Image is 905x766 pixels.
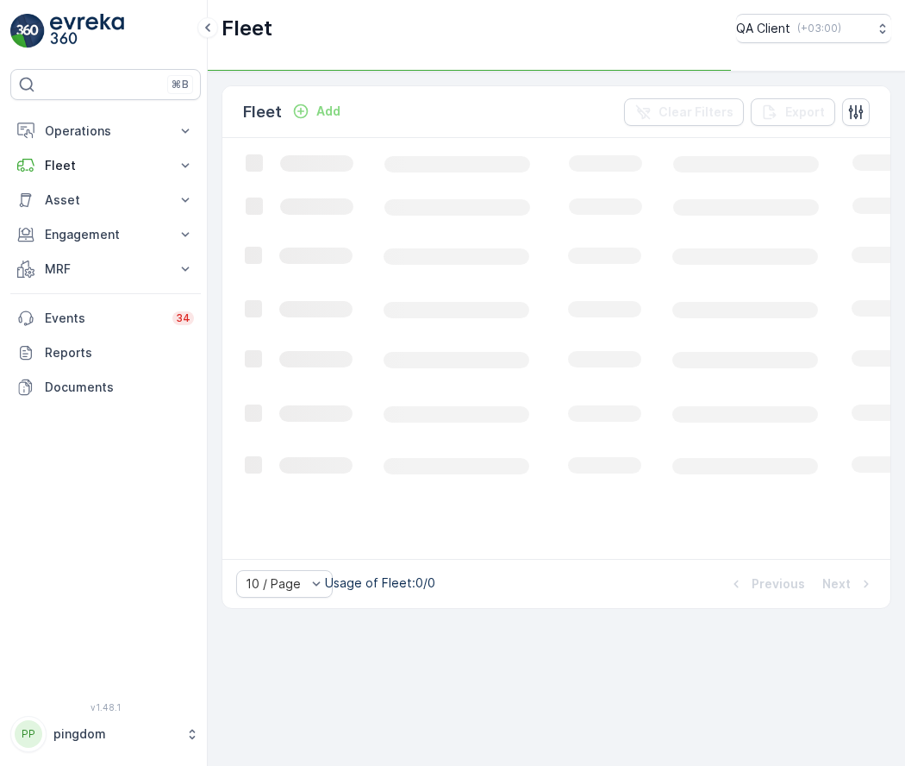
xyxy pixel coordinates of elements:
[10,370,201,405] a: Documents
[821,574,877,594] button: Next
[45,261,166,278] p: MRF
[285,101,347,122] button: Add
[53,725,177,743] p: pingdom
[45,122,166,140] p: Operations
[10,301,201,336] a: Events34
[10,148,201,183] button: Fleet
[45,191,166,209] p: Asset
[10,217,201,252] button: Engagement
[736,20,790,37] p: QA Client
[726,574,807,594] button: Previous
[45,310,162,327] p: Events
[624,98,744,126] button: Clear Filters
[45,344,194,361] p: Reports
[243,100,282,124] p: Fleet
[10,336,201,370] a: Reports
[45,226,166,243] p: Engagement
[10,14,45,48] img: logo
[785,104,825,121] p: Export
[10,183,201,217] button: Asset
[751,98,835,126] button: Export
[752,575,805,593] p: Previous
[658,104,733,121] p: Clear Filters
[176,311,190,325] p: 34
[325,574,435,592] p: Usage of Fleet : 0/0
[10,114,201,148] button: Operations
[45,379,194,396] p: Documents
[10,252,201,286] button: MRF
[172,78,189,91] p: ⌘B
[50,14,124,48] img: logo_light-DOdMpM7g.png
[822,575,851,593] p: Next
[736,14,891,43] button: QA Client(+03:00)
[797,22,841,35] p: ( +03:00 )
[10,702,201,713] span: v 1.48.1
[222,15,272,42] p: Fleet
[10,716,201,752] button: PPpingdom
[45,157,166,174] p: Fleet
[316,103,340,120] p: Add
[15,720,42,748] div: PP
